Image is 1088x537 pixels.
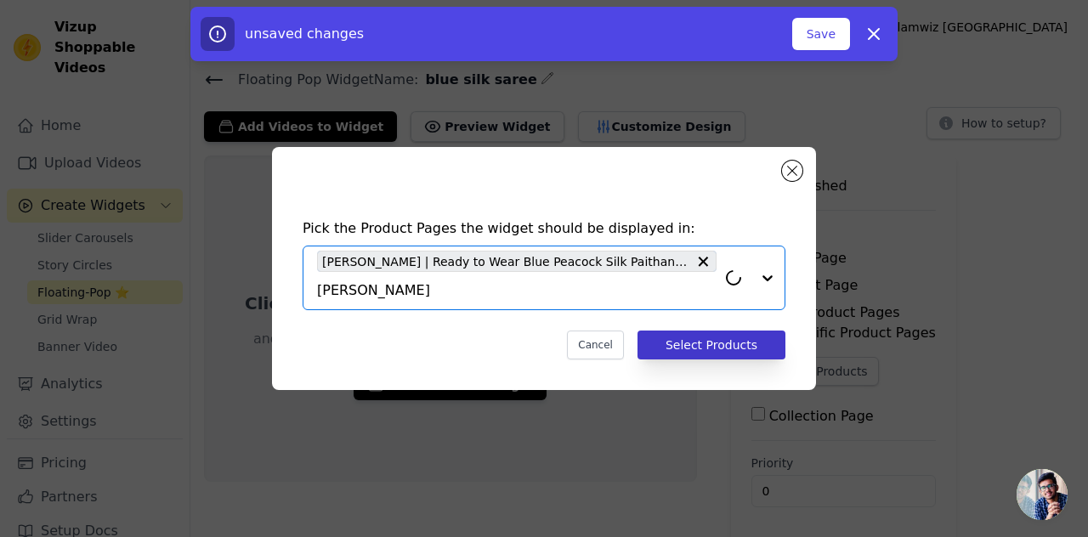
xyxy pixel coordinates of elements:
div: Open chat [1017,469,1068,520]
h4: Pick the Product Pages the widget should be displayed in: [303,218,785,239]
button: Select Products [637,331,785,359]
button: Save [792,18,850,50]
span: [PERSON_NAME] | Ready to Wear Blue Peacock Silk Paithani Saree [322,252,688,271]
button: Close modal [782,161,802,181]
button: Cancel [567,331,624,359]
span: unsaved changes [245,25,364,42]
